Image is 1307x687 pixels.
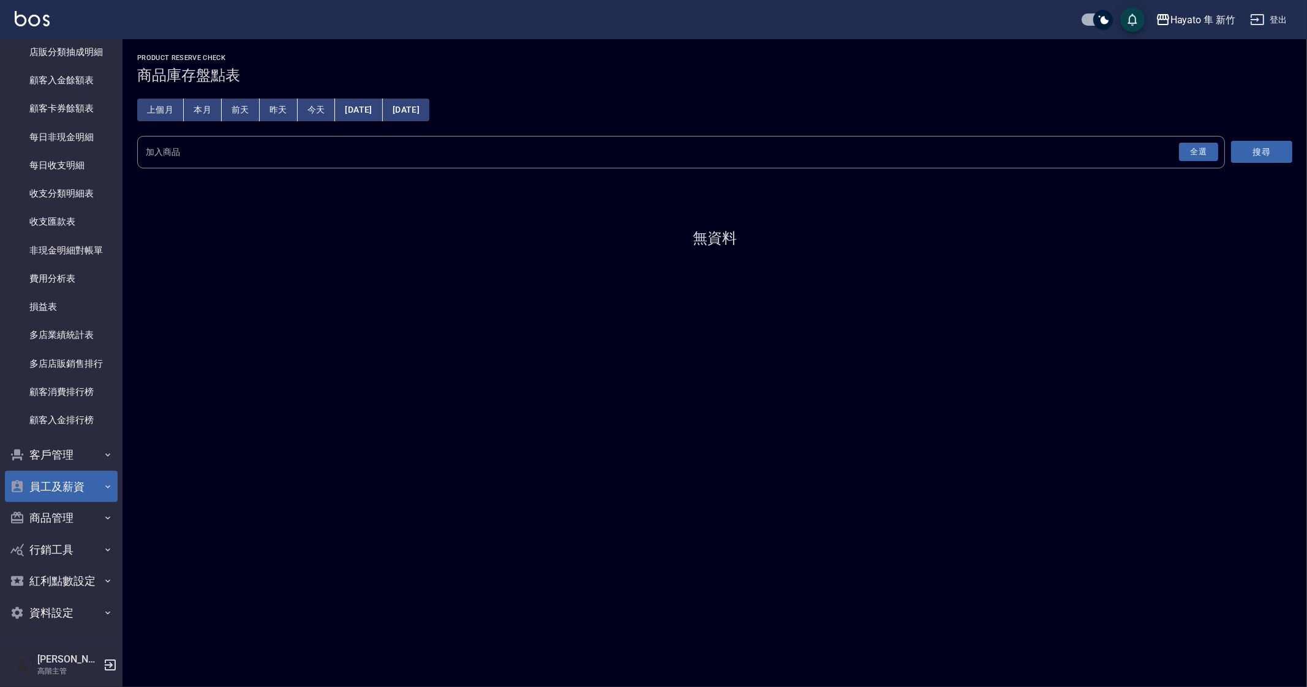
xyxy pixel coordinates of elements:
button: 前天 [222,99,260,121]
a: 多店業績統計表 [5,321,118,349]
button: [DATE] [335,99,382,121]
a: 店販分類抽成明細 [5,38,118,66]
a: 非現金明細對帳單 [5,236,118,265]
a: 收支分類明細表 [5,179,118,208]
div: 無資料 [137,230,1292,247]
p: 高階主管 [37,666,100,677]
button: 昨天 [260,99,298,121]
a: 收支匯款表 [5,208,118,236]
button: [DATE] [383,99,429,121]
button: 本月 [184,99,222,121]
h5: [PERSON_NAME] [37,653,100,666]
a: 顧客消費排行榜 [5,378,118,406]
a: 顧客入金餘額表 [5,66,118,94]
button: 上個月 [137,99,184,121]
button: 商品管理 [5,502,118,534]
button: 員工及薪資 [5,471,118,503]
button: 客戶管理 [5,439,118,471]
h3: 商品庫存盤點表 [137,67,1292,84]
a: 每日收支明細 [5,151,118,179]
button: 今天 [298,99,336,121]
h2: product reserve check [137,54,1292,62]
a: 多店店販銷售排行 [5,350,118,378]
button: Hayato 隼 新竹 [1151,7,1240,32]
div: Hayato 隼 新竹 [1170,12,1235,28]
button: 紅利點數設定 [5,565,118,597]
a: 損益表 [5,293,118,321]
a: 費用分析表 [5,265,118,293]
a: 顧客卡券餘額表 [5,94,118,122]
button: 搜尋 [1231,141,1292,163]
button: 全選 [1179,143,1218,162]
img: Person [10,653,34,677]
input: 商品名稱 [143,141,1201,163]
button: 資料設定 [5,597,118,629]
a: 顧客入金排行榜 [5,406,118,434]
button: 行銷工具 [5,534,118,566]
button: Open [1177,140,1221,164]
a: 每日非現金明細 [5,123,118,151]
button: save [1120,7,1145,32]
img: Logo [15,11,50,26]
button: 登出 [1245,9,1292,31]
